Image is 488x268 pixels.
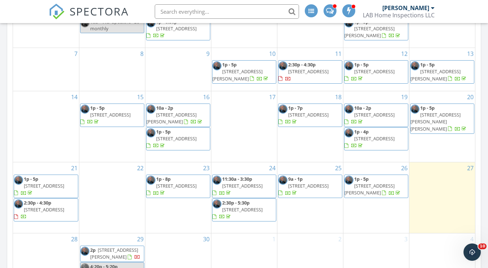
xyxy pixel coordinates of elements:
[344,105,353,114] img: profile_pic__.png
[268,162,277,174] a: Go to September 24, 2025
[288,105,303,111] span: 1p - 7p
[79,91,145,162] td: Go to September 15, 2025
[354,61,369,68] span: 1p - 5p
[344,128,395,149] a: 1p - 4p [STREET_ADDRESS]
[156,105,173,111] span: 10a - 2p
[337,233,343,245] a: Go to October 2, 2025
[90,247,140,260] a: 2p [STREET_ADDRESS][PERSON_NAME]
[278,104,342,127] a: 1p - 7p [STREET_ADDRESS]
[212,60,276,84] a: 1p - 5p [STREET_ADDRESS][PERSON_NAME]
[70,162,79,174] a: Go to September 21, 2025
[145,48,211,91] td: Go to September 9, 2025
[24,206,64,213] span: [STREET_ADDRESS]
[409,162,475,233] td: Go to September 27, 2025
[49,4,65,19] img: The Best Home Inspection Software - Spectora
[212,61,221,70] img: profile_pic__.png
[202,162,211,174] a: Go to September 23, 2025
[278,60,342,84] a: 2:30p - 4:30p [STREET_ADDRESS]
[156,176,171,182] span: 1p - 8p
[277,48,343,91] td: Go to September 11, 2025
[410,111,461,132] span: [STREET_ADDRESS][PERSON_NAME][PERSON_NAME]
[14,199,64,220] a: 2:30p - 4:30p [STREET_ADDRESS]
[354,18,369,25] span: 1p - 5p
[205,48,211,60] a: Go to September 9, 2025
[80,246,144,262] a: 2p [STREET_ADDRESS][PERSON_NAME]
[409,5,475,48] td: Go to September 6, 2025
[469,233,475,245] a: Go to October 4, 2025
[14,175,78,198] a: 1p - 5p [STREET_ADDRESS]
[363,12,435,19] div: LAB Home Inspections LLC
[344,104,408,127] a: 10a - 2p [STREET_ADDRESS]
[24,183,64,189] span: [STREET_ADDRESS]
[211,48,277,91] td: Go to September 10, 2025
[14,198,78,222] a: 2:30p - 4:30p [STREET_ADDRESS]
[400,48,409,60] a: Go to September 12, 2025
[73,48,79,60] a: Go to September 7, 2025
[146,104,210,127] a: 10a - 2p [STREET_ADDRESS][PERSON_NAME]
[146,176,155,185] img: profile_pic__.png
[344,25,395,39] span: [STREET_ADDRESS][PERSON_NAME]
[146,105,203,125] a: 10a - 2p [STREET_ADDRESS][PERSON_NAME]
[288,111,329,118] span: [STREET_ADDRESS]
[344,183,395,196] span: [STREET_ADDRESS][PERSON_NAME]
[410,105,419,114] img: profile_pic__.png
[478,243,487,249] span: 10
[211,162,277,233] td: Go to September 24, 2025
[344,17,408,41] a: 1p - 5p [STREET_ADDRESS][PERSON_NAME]
[288,61,316,68] span: 2:30p - 4:30p
[344,128,353,137] img: profile_pic__.png
[14,199,23,208] img: profile_pic__.png
[344,105,395,125] a: 10a - 2p [STREET_ADDRESS]
[24,199,51,206] span: 2:30p - 4:30p
[156,135,197,142] span: [STREET_ADDRESS]
[145,5,211,48] td: Go to September 2, 2025
[410,105,467,132] a: 1p - 5p [STREET_ADDRESS][PERSON_NAME][PERSON_NAME]
[466,48,475,60] a: Go to September 13, 2025
[156,25,197,32] span: [STREET_ADDRESS]
[146,17,210,41] a: 1p - 6:30p [STREET_ADDRESS]
[212,198,276,222] a: 2:30p - 5:30p [STREET_ADDRESS]
[466,162,475,174] a: Go to September 27, 2025
[400,91,409,103] a: Go to September 19, 2025
[13,5,79,48] td: Go to August 31, 2025
[90,247,138,260] span: [STREET_ADDRESS][PERSON_NAME]
[13,162,79,233] td: Go to September 21, 2025
[466,91,475,103] a: Go to September 20, 2025
[79,48,145,91] td: Go to September 8, 2025
[268,48,277,60] a: Go to September 10, 2025
[343,162,409,233] td: Go to September 26, 2025
[145,162,211,233] td: Go to September 23, 2025
[344,127,408,151] a: 1p - 4p [STREET_ADDRESS]
[343,91,409,162] td: Go to September 19, 2025
[80,105,131,125] a: 1p - 5p [STREET_ADDRESS]
[80,104,144,127] a: 1p - 5p [STREET_ADDRESS]
[410,104,475,134] a: 1p - 5p [STREET_ADDRESS][PERSON_NAME][PERSON_NAME]
[400,162,409,174] a: Go to September 26, 2025
[90,105,105,111] span: 1p - 5p
[354,135,395,142] span: [STREET_ADDRESS]
[146,176,197,196] a: 1p - 8p [STREET_ADDRESS]
[344,61,395,82] a: 1p - 5p [STREET_ADDRESS]
[14,176,64,196] a: 1p - 5p [STREET_ADDRESS]
[146,127,210,151] a: 1p - 5p [STREET_ADDRESS]
[354,68,395,75] span: [STREET_ADDRESS]
[277,5,343,48] td: Go to September 4, 2025
[354,176,369,182] span: 1p - 5p
[278,175,342,198] a: 9a - 1p [STREET_ADDRESS]
[14,176,23,185] img: profile_pic__.png
[222,61,237,68] span: 1p - 5p
[24,176,38,182] span: 1p - 5p
[212,176,221,185] img: profile_pic__.png
[211,91,277,162] td: Go to September 17, 2025
[156,183,197,189] span: [STREET_ADDRESS]
[344,18,401,39] a: 1p - 5p [STREET_ADDRESS][PERSON_NAME]
[420,61,435,68] span: 1p - 5p
[403,233,409,245] a: Go to October 3, 2025
[354,105,371,111] span: 10a - 2p
[344,176,401,196] a: 1p - 5p [STREET_ADDRESS][PERSON_NAME]
[202,233,211,245] a: Go to September 30, 2025
[146,175,210,198] a: 1p - 8p [STREET_ADDRESS]
[145,91,211,162] td: Go to September 16, 2025
[146,111,197,125] span: [STREET_ADDRESS][PERSON_NAME]
[13,91,79,162] td: Go to September 14, 2025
